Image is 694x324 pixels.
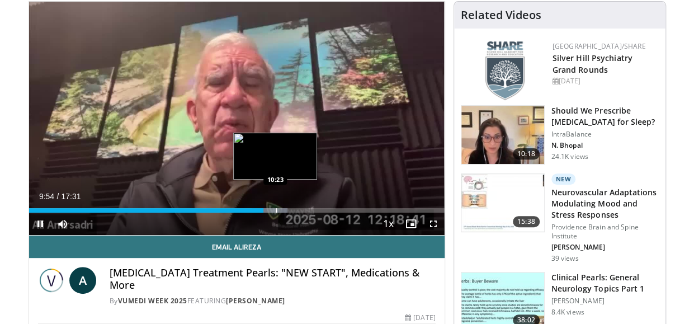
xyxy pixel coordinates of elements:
button: Enable picture-in-picture mode [400,213,422,235]
a: [GEOGRAPHIC_DATA]/SHARE [553,41,646,51]
button: Fullscreen [422,213,445,235]
button: Pause [29,213,51,235]
a: 10:18 Should We Prescribe [MEDICAL_DATA] for Sleep? IntraBalance N. Bhopal 24.1K views [461,105,659,165]
span: 9:54 [39,192,54,201]
h3: Clinical Pearls: General Neurology Topics Part 1 [551,272,659,294]
img: 4562edde-ec7e-4758-8328-0659f7ef333d.150x105_q85_crop-smart_upscale.jpg [461,174,544,232]
p: 39 views [551,254,579,263]
div: [DATE] [553,76,657,86]
h4: [MEDICAL_DATA] Treatment Pearls: "NEW START", Medications & More [110,267,436,291]
p: 24.1K views [551,152,588,161]
a: [PERSON_NAME] [226,296,285,306]
div: By FEATURING [110,296,436,306]
img: Vumedi Week 2025 [38,267,65,294]
span: 10:18 [513,148,540,159]
a: A [69,267,96,294]
p: Providence Brain and Spine Institute [551,223,659,241]
img: f7087805-6d6d-4f4e-b7c8-917543aa9d8d.150x105_q85_crop-smart_upscale.jpg [461,106,544,164]
p: IntraBalance [551,130,659,139]
p: 8.4K views [551,308,584,317]
span: 15:38 [513,216,540,227]
p: N. Bhopal [551,141,659,150]
a: Vumedi Week 2025 [118,296,187,306]
a: Email Alireza [29,236,445,258]
span: / [57,192,59,201]
h3: Neurovascular Adaptations Modulating Mood and Stress Responses [551,187,659,220]
h3: Should We Prescribe [MEDICAL_DATA] for Sleep? [551,105,659,128]
button: Playback Rate [377,213,400,235]
p: New [551,173,576,185]
h4: Related Videos [461,8,541,22]
button: Mute [51,213,74,235]
p: [PERSON_NAME] [551,243,659,252]
a: 15:38 New Neurovascular Adaptations Modulating Mood and Stress Responses Providence Brain and Spi... [461,173,659,263]
video-js: Video Player [29,2,445,236]
a: Silver Hill Psychiatry Grand Rounds [553,53,632,75]
span: 17:31 [61,192,81,201]
img: f8aaeb6d-318f-4fcf-bd1d-54ce21f29e87.png.150x105_q85_autocrop_double_scale_upscale_version-0.2.png [485,41,525,100]
div: [DATE] [405,313,435,323]
p: [PERSON_NAME] [551,297,659,306]
img: image.jpeg [233,133,317,180]
div: Progress Bar [29,208,445,213]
